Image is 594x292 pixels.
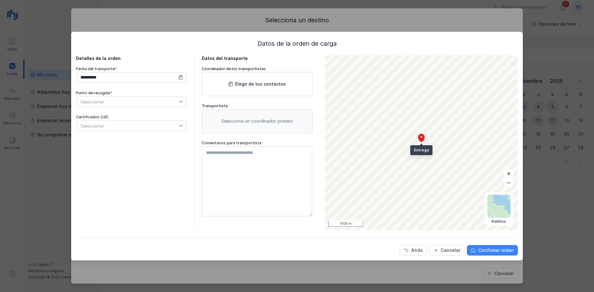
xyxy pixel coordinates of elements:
[202,55,312,61] div: Datos del transporte
[76,115,187,120] div: Certificados CdC
[77,121,105,131] div: Seleccionar
[202,109,312,133] div: Selecciona un coordinador primero
[76,55,187,61] div: Detalles de la orden
[235,81,286,87] div: Elegir de tus contactos
[202,141,312,146] div: Comentarios para transportista
[202,66,312,71] div: Coordinador de los transportistas
[467,245,518,256] button: Confirmar orden
[76,66,187,71] div: Fecha del transporte
[487,219,510,224] div: Político
[487,195,510,218] img: political.webp
[504,169,513,178] button: +
[77,97,179,107] span: Seleccionar
[429,245,464,256] button: Cancelar
[478,247,514,253] div: Confirmar orden
[202,104,312,108] div: Transportista
[441,247,460,253] div: Cancelar
[411,247,423,253] div: Atrás
[76,91,187,95] div: Punto de recogida
[504,178,513,187] button: –
[76,39,518,48] div: Datos de la orden de carga
[400,245,427,256] button: Atrás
